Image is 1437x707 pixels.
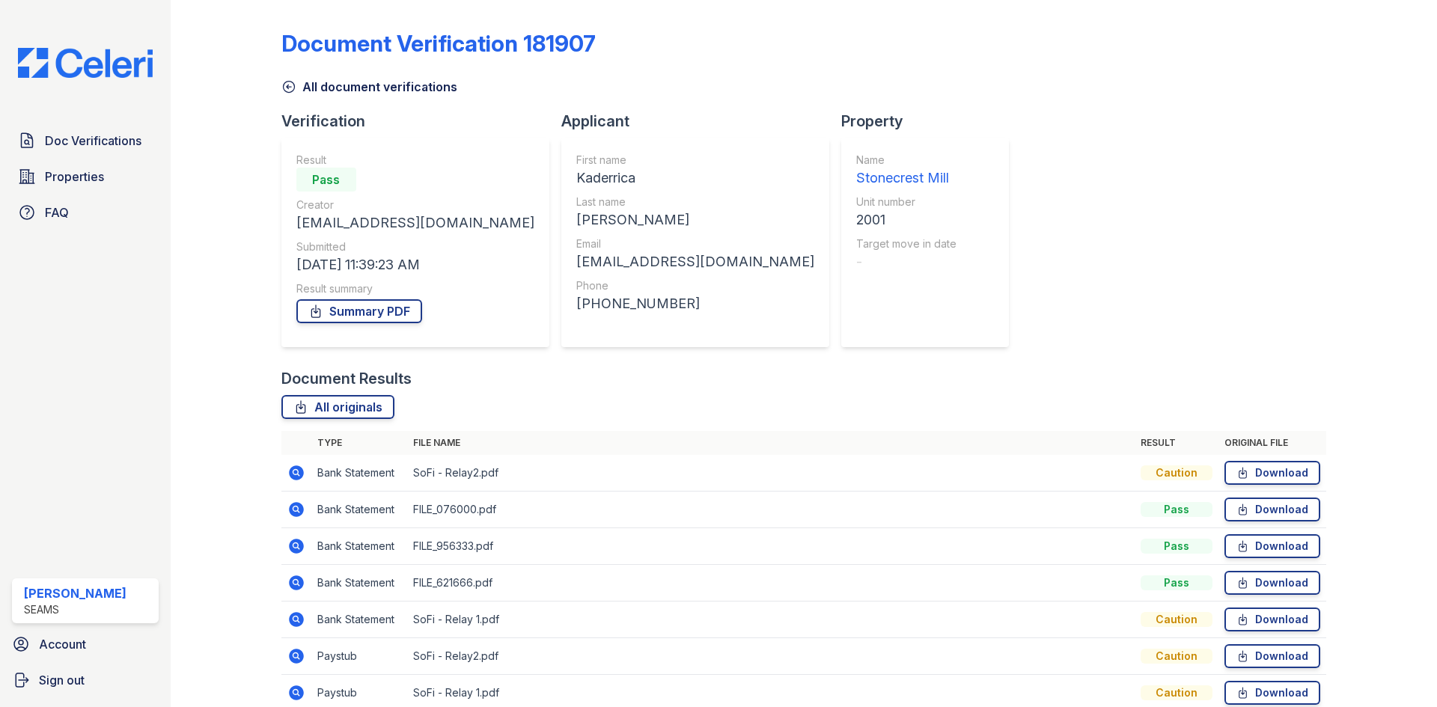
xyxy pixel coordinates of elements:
[296,168,356,192] div: Pass
[1224,644,1320,668] a: Download
[311,528,407,565] td: Bank Statement
[1141,612,1212,627] div: Caution
[12,198,159,227] a: FAQ
[281,395,394,419] a: All originals
[1135,431,1218,455] th: Result
[1224,571,1320,595] a: Download
[576,209,814,230] div: [PERSON_NAME]
[311,565,407,602] td: Bank Statement
[39,635,86,653] span: Account
[407,455,1135,492] td: SoFi - Relay2.pdf
[407,528,1135,565] td: FILE_956333.pdf
[24,584,126,602] div: [PERSON_NAME]
[407,602,1135,638] td: SoFi - Relay 1.pdf
[856,251,957,272] div: -
[1224,461,1320,485] a: Download
[1224,534,1320,558] a: Download
[281,78,457,96] a: All document verifications
[296,254,534,275] div: [DATE] 11:39:23 AM
[1224,681,1320,705] a: Download
[576,293,814,314] div: [PHONE_NUMBER]
[39,671,85,689] span: Sign out
[296,212,534,233] div: [EMAIL_ADDRESS][DOMAIN_NAME]
[407,638,1135,675] td: SoFi - Relay2.pdf
[281,111,561,132] div: Verification
[561,111,841,132] div: Applicant
[856,195,957,209] div: Unit number
[856,168,957,189] div: Stonecrest Mill
[6,629,165,659] a: Account
[1224,498,1320,521] a: Download
[296,299,422,323] a: Summary PDF
[576,236,814,251] div: Email
[311,431,407,455] th: Type
[296,239,534,254] div: Submitted
[45,132,141,150] span: Doc Verifications
[856,153,957,189] a: Name Stonecrest Mill
[1141,575,1212,590] div: Pass
[841,111,1021,132] div: Property
[1141,649,1212,664] div: Caution
[281,30,596,57] div: Document Verification 181907
[1141,502,1212,517] div: Pass
[6,665,165,695] a: Sign out
[576,278,814,293] div: Phone
[45,203,69,221] span: FAQ
[856,236,957,251] div: Target move in date
[6,48,165,78] img: CE_Logo_Blue-a8612792a0a2168367f1c8372b55b34899dd931a85d93a1a3d3e32e68fde9ad4.png
[576,153,814,168] div: First name
[407,431,1135,455] th: File name
[296,153,534,168] div: Result
[45,168,104,186] span: Properties
[1141,539,1212,554] div: Pass
[576,168,814,189] div: Kaderrica
[296,198,534,212] div: Creator
[12,162,159,192] a: Properties
[407,492,1135,528] td: FILE_076000.pdf
[311,455,407,492] td: Bank Statement
[1141,465,1212,480] div: Caution
[1224,607,1320,631] a: Download
[296,281,534,296] div: Result summary
[12,126,159,156] a: Doc Verifications
[407,565,1135,602] td: FILE_621666.pdf
[311,492,407,528] td: Bank Statement
[1218,431,1326,455] th: Original file
[281,368,412,389] div: Document Results
[1141,685,1212,700] div: Caution
[311,602,407,638] td: Bank Statement
[576,251,814,272] div: [EMAIL_ADDRESS][DOMAIN_NAME]
[311,638,407,675] td: Paystub
[856,153,957,168] div: Name
[24,602,126,617] div: SEAMS
[856,209,957,230] div: 2001
[576,195,814,209] div: Last name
